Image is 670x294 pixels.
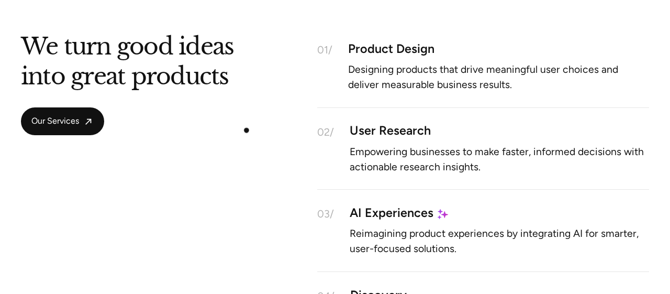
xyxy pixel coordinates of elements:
[348,45,649,53] div: Product Design
[317,127,334,137] div: 02/
[350,209,433,217] div: AI Experiences
[317,209,334,219] div: 03/
[350,127,649,136] div: User Research
[350,148,649,170] p: Empowering businesses to make faster, informed decisions with actionable research insights.
[317,45,332,55] div: 01/
[21,38,233,92] h2: We turn good ideas into great products
[348,66,649,88] p: Designing products that drive meaningful user choices and deliver measurable business results.
[350,230,649,253] p: Reimagining product experiences by integrating AI for smarter, user-focused solutions.
[31,116,79,127] span: Our Services
[21,107,104,135] a: Our Services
